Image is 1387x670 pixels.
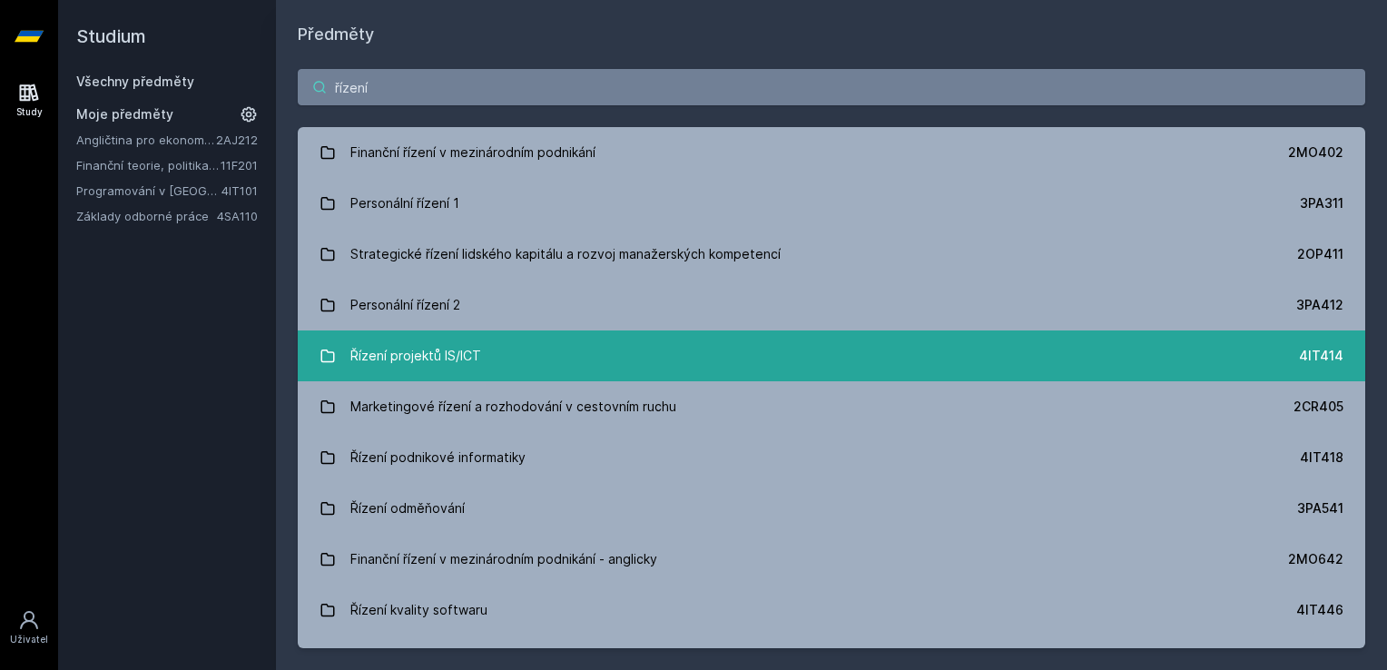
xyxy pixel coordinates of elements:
a: Personální řízení 1 3PA311 [298,178,1365,229]
a: Study [4,73,54,128]
div: Řízení projektů IS/ICT [350,338,481,374]
div: Finanční řízení v mezinárodním podnikání [350,134,595,171]
a: Strategické řízení lidského kapitálu a rozvoj manažerských kompetencí 2OP411 [298,229,1365,280]
div: 3PA311 [1300,194,1343,212]
a: Řízení projektů IS/ICT 4IT414 [298,330,1365,381]
a: Programování v [GEOGRAPHIC_DATA] [76,182,221,200]
div: 2MO402 [1288,143,1343,162]
a: Řízení kvality softwaru 4IT446 [298,585,1365,636]
div: Finanční řízení v mezinárodním podnikání - anglicky [350,541,657,577]
a: Řízení odměňování 3PA541 [298,483,1365,534]
div: 3PA541 [1297,499,1343,517]
a: Finanční řízení v mezinárodním podnikání - anglicky 2MO642 [298,534,1365,585]
input: Název nebo ident předmětu… [298,69,1365,105]
a: 11F201 [221,158,258,172]
div: 2OP411 [1297,245,1343,263]
a: Finanční teorie, politika a instituce [76,156,221,174]
div: Řízení kvality softwaru [350,592,487,628]
div: Strategické řízení lidského kapitálu a rozvoj manažerských kompetencí [350,236,781,272]
div: Study [16,105,43,119]
a: Všechny předměty [76,74,194,89]
div: Personální řízení 2 [350,287,460,323]
a: Marketingové řízení a rozhodování v cestovním ruchu 2CR405 [298,381,1365,432]
div: 2CR405 [1294,398,1343,416]
a: Řízení podnikové informatiky 4IT418 [298,432,1365,483]
h1: Předměty [298,22,1365,47]
span: Moje předměty [76,105,173,123]
a: 2AJ212 [216,133,258,147]
div: Uživatel [10,633,48,646]
div: 3PA412 [1296,296,1343,314]
div: Marketingové řízení a rozhodování v cestovním ruchu [350,389,676,425]
a: Základy odborné práce [76,207,217,225]
div: 4IT414 [1299,347,1343,365]
div: Personální řízení 1 [350,185,459,222]
div: Řízení odměňování [350,490,465,527]
div: 4IT446 [1296,601,1343,619]
a: Uživatel [4,600,54,655]
div: 4IT418 [1300,448,1343,467]
div: Řízení podnikové informatiky [350,439,526,476]
div: 2MO642 [1288,550,1343,568]
a: 4IT101 [221,183,258,198]
a: Angličtina pro ekonomická studia 2 (B2/C1) [76,131,216,149]
a: Finanční řízení v mezinárodním podnikání 2MO402 [298,127,1365,178]
a: 4SA110 [217,209,258,223]
a: Personální řízení 2 3PA412 [298,280,1365,330]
